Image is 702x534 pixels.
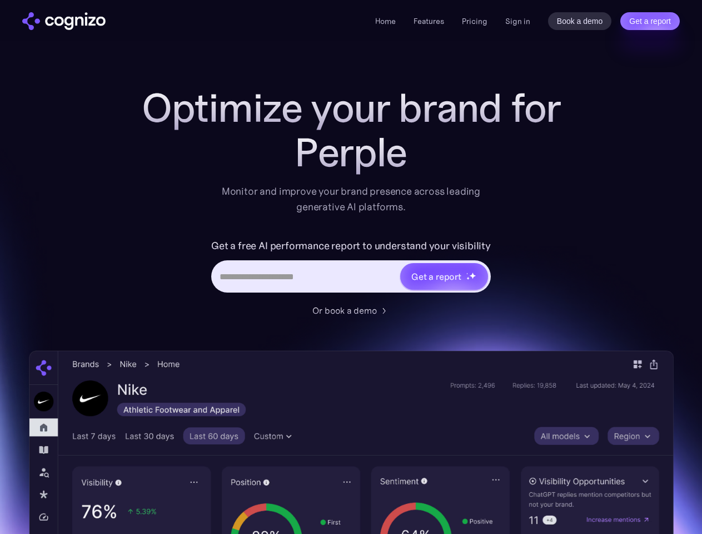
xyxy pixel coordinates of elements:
[462,16,487,26] a: Pricing
[211,237,491,255] label: Get a free AI performance report to understand your visibility
[548,12,612,30] a: Book a demo
[505,14,530,28] a: Sign in
[414,16,444,26] a: Features
[466,273,468,274] img: star
[211,237,491,298] form: Hero URL Input Form
[215,184,488,215] div: Monitor and improve your brand presence across leading generative AI platforms.
[312,304,377,317] div: Or book a demo
[399,262,489,291] a: Get a reportstarstarstar
[375,16,396,26] a: Home
[411,270,461,283] div: Get a report
[469,272,476,279] img: star
[129,130,574,175] div: Perple
[129,86,574,130] h1: Optimize your brand for
[466,276,470,280] img: star
[312,304,390,317] a: Or book a demo
[22,12,106,30] a: home
[620,12,680,30] a: Get a report
[22,12,106,30] img: cognizo logo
